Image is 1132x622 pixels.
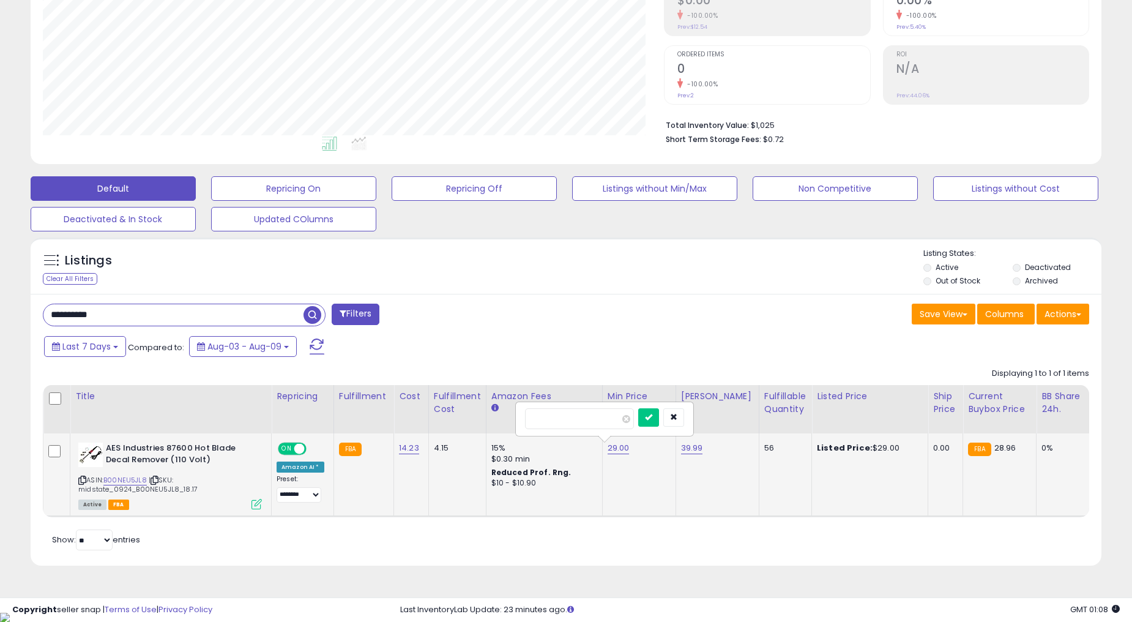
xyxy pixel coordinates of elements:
div: Displaying 1 to 1 of 1 items [992,368,1089,380]
button: Save View [912,304,975,324]
a: Terms of Use [105,604,157,615]
div: Clear All Filters [43,273,97,285]
span: Aug-03 - Aug-09 [207,340,281,353]
button: Deactivated & In Stock [31,207,196,231]
small: Prev: $12.54 [677,23,707,31]
button: Non Competitive [753,176,918,201]
button: Aug-03 - Aug-09 [189,336,297,357]
div: $0.30 min [491,454,593,465]
div: Last InventoryLab Update: 23 minutes ago. [400,604,1120,616]
small: Amazon Fees. [491,403,499,414]
span: ROI [896,51,1089,58]
button: Repricing Off [392,176,557,201]
div: Ship Price [933,390,958,416]
label: Active [936,262,958,272]
button: Last 7 Days [44,336,126,357]
span: 2025-08-17 01:08 GMT [1070,604,1120,615]
div: seller snap | | [12,604,212,616]
b: Short Term Storage Fees: [666,134,761,144]
span: Ordered Items [677,51,870,58]
div: 0.00 [933,443,953,454]
div: 56 [764,443,802,454]
a: 29.00 [608,442,630,454]
button: Repricing On [211,176,376,201]
small: Prev: 2 [677,92,694,99]
label: Deactivated [1025,262,1071,272]
button: Listings without Min/Max [572,176,737,201]
small: FBA [968,443,991,456]
a: B00NEU5JL8 [103,475,147,485]
small: -100.00% [683,11,718,20]
small: -100.00% [683,80,718,89]
small: -100.00% [902,11,937,20]
small: Prev: 5.40% [896,23,926,31]
button: Updated COlumns [211,207,376,231]
div: Repricing [277,390,329,403]
div: Cost [399,390,423,403]
b: AES Industries 87600 Hot Blade Decal Remover (110 Volt) [106,443,255,468]
span: Last 7 Days [62,340,111,353]
h5: Listings [65,252,112,269]
label: Archived [1025,275,1058,286]
div: 15% [491,443,593,454]
div: Fulfillment Cost [434,390,481,416]
li: $1,025 [666,117,1080,132]
div: $29.00 [817,443,918,454]
small: Prev: 44.06% [896,92,929,99]
div: Current Buybox Price [968,390,1031,416]
div: Min Price [608,390,671,403]
span: 28.96 [994,442,1016,454]
span: Show: entries [52,534,140,545]
div: Amazon Fees [491,390,597,403]
span: OFF [305,444,324,454]
div: Fulfillable Quantity [764,390,806,416]
span: ON [279,444,294,454]
span: $0.72 [763,133,784,145]
span: Columns [985,308,1024,320]
button: Listings without Cost [933,176,1098,201]
button: Actions [1037,304,1089,324]
h2: 0 [677,62,870,78]
h2: N/A [896,62,1089,78]
a: Privacy Policy [158,604,212,615]
div: Fulfillment [339,390,389,403]
div: [PERSON_NAME] [681,390,754,403]
div: $10 - $10.90 [491,478,593,489]
div: Amazon AI * [277,462,324,473]
small: FBA [339,443,362,456]
button: Columns [977,304,1035,324]
label: Out of Stock [936,275,980,286]
div: 4.15 [434,443,477,454]
span: Compared to: [128,342,184,353]
p: Listing States: [923,248,1101,260]
div: Preset: [277,475,324,503]
a: 39.99 [681,442,703,454]
img: 416ghtPMrpL._SL40_.jpg [78,443,103,467]
button: Default [31,176,196,201]
b: Listed Price: [817,442,873,454]
div: ASIN: [78,443,262,508]
div: Title [75,390,266,403]
b: Reduced Prof. Rng. [491,467,572,478]
div: BB Share 24h. [1041,390,1086,416]
strong: Copyright [12,604,57,615]
div: 0% [1041,443,1082,454]
span: | SKU: midstate_0924_B00NEU5JL8_18.17 [78,475,198,493]
div: Listed Price [817,390,923,403]
button: Filters [332,304,379,325]
span: FBA [108,500,129,510]
a: 14.23 [399,442,419,454]
span: All listings currently available for purchase on Amazon [78,500,106,510]
b: Total Inventory Value: [666,120,749,130]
